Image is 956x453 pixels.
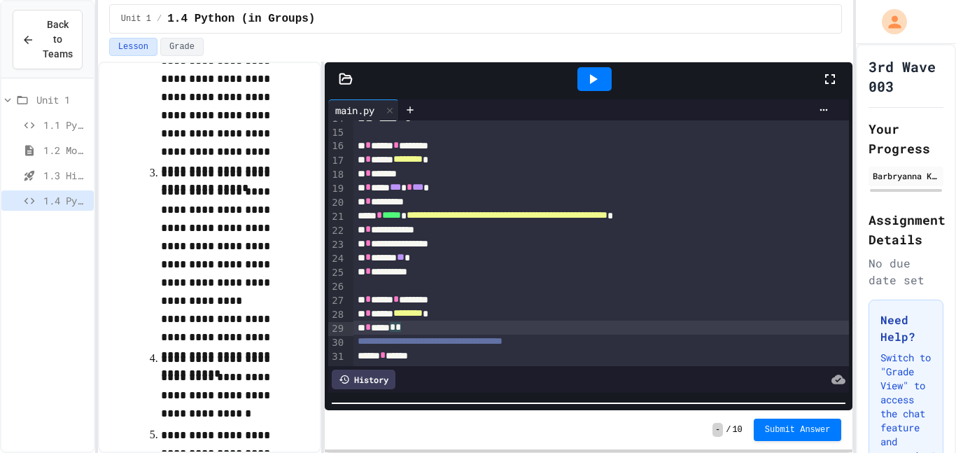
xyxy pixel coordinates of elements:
div: 18 [328,168,346,182]
div: 28 [328,308,346,322]
div: 17 [328,154,346,168]
div: 22 [328,224,346,238]
button: Back to Teams [13,10,83,69]
span: 1.3 Hide and Seek [43,168,88,183]
div: 26 [328,280,346,294]
button: Grade [160,38,204,56]
span: / [157,13,162,25]
span: 1.4 Python (in Groups) [167,11,315,27]
div: 31 [328,350,346,364]
div: 24 [328,252,346,266]
div: main.py [328,103,381,118]
span: 1.1 Python with Turtle [43,118,88,132]
span: 10 [732,424,742,435]
div: main.py [328,99,399,120]
div: History [332,370,395,389]
h1: 3rd Wave 003 [869,57,943,96]
span: Unit 1 [121,13,151,25]
button: Submit Answer [754,419,842,441]
h2: Assignment Details [869,210,943,249]
span: / [726,424,731,435]
div: 32 [328,364,346,378]
div: 23 [328,238,346,252]
span: Submit Answer [765,424,831,435]
div: 19 [328,182,346,196]
span: Back to Teams [43,18,73,62]
span: 1.2 More Python (using Turtle) [43,143,88,158]
h3: Need Help? [880,312,932,345]
div: 25 [328,266,346,280]
button: Lesson [109,38,157,56]
div: My Account [867,6,911,38]
span: 1.4 Python (in Groups) [43,193,88,208]
div: 15 [328,126,346,140]
div: No due date set [869,255,943,288]
div: 29 [328,322,346,336]
div: 27 [328,294,346,308]
div: 20 [328,196,346,210]
div: 16 [328,139,346,153]
span: Unit 1 [36,92,88,107]
div: 21 [328,210,346,224]
h2: Your Progress [869,119,943,158]
div: Barbryanna Kitt [873,169,939,182]
span: - [712,423,723,437]
div: 30 [328,336,346,350]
